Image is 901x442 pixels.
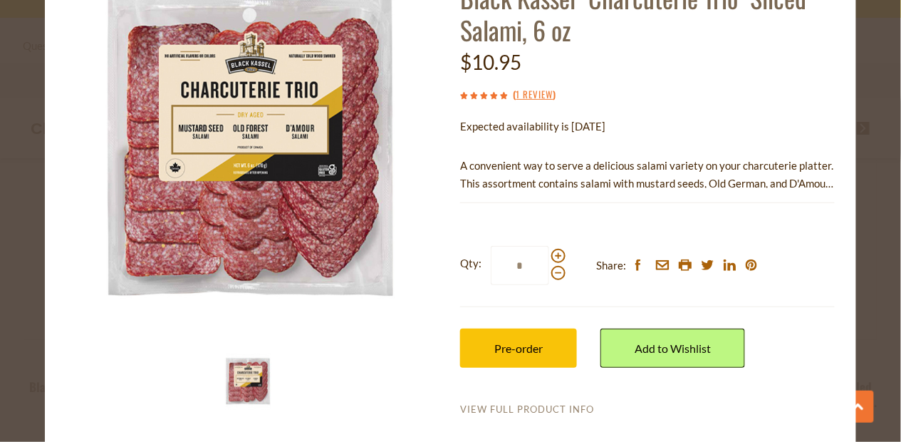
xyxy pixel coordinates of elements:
span: Share: [596,257,626,274]
p: A convenient way to serve a delicious salami variety on your charcuterie platter. This assortment... [460,157,835,192]
button: Pre-order [460,329,577,368]
a: View Full Product Info [460,404,594,416]
p: Expected availability is [DATE] [460,118,835,135]
span: Pre-order [494,341,543,355]
span: $10.95 [460,50,521,74]
input: Qty: [491,246,549,285]
img: Black Kassel Charcuterie Trio [220,353,277,410]
a: 1 Review [516,87,553,103]
strong: Qty: [460,255,481,272]
a: Add to Wishlist [600,329,745,368]
span: ( ) [514,87,556,101]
